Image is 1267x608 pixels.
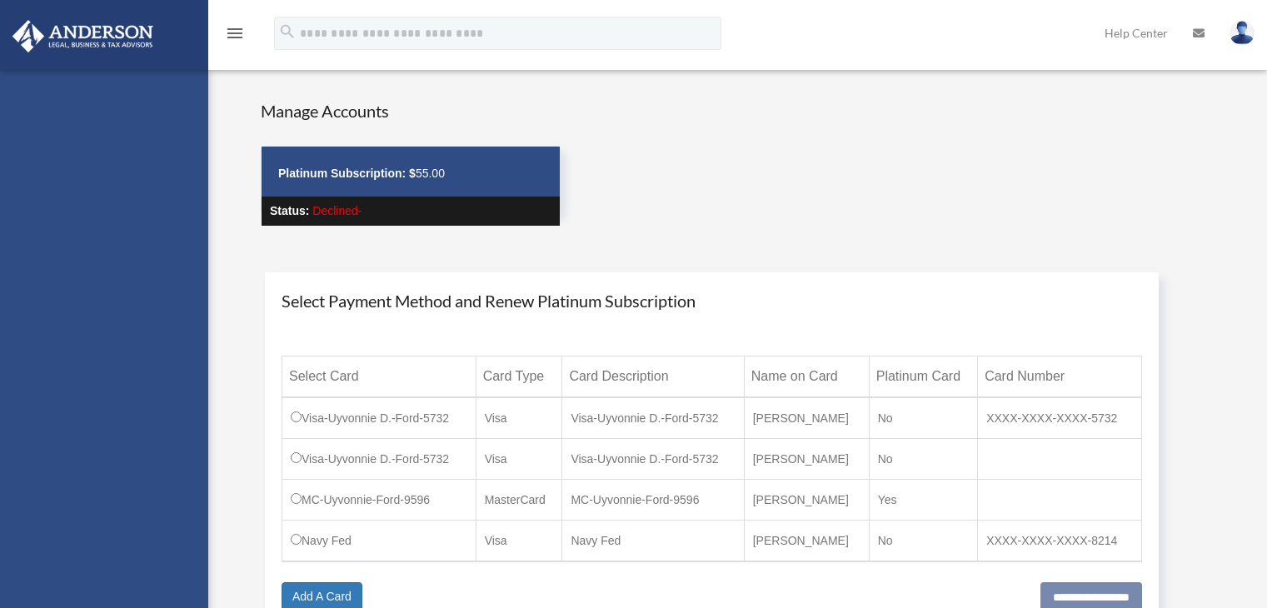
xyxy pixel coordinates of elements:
td: XXXX-XXXX-XXXX-8214 [978,521,1141,562]
td: Yes [869,480,977,521]
th: Card Description [562,356,744,398]
td: Visa [476,439,562,480]
span: Declined- [312,204,362,217]
i: menu [225,23,245,43]
td: [PERSON_NAME] [744,521,869,562]
a: menu [225,29,245,43]
th: Name on Card [744,356,869,398]
td: Visa-Uyvonnie D.-Ford-5732 [282,439,476,480]
i: search [278,22,297,41]
th: Select Card [282,356,476,398]
td: No [869,439,977,480]
td: No [869,521,977,562]
td: Visa-Uyvonnie D.-Ford-5732 [562,397,744,439]
img: Anderson Advisors Platinum Portal [7,20,158,52]
td: Visa-Uyvonnie D.-Ford-5732 [282,397,476,439]
strong: Platinum Subscription: $ [278,167,416,180]
td: Visa [476,521,562,562]
td: XXXX-XXXX-XXXX-5732 [978,397,1141,439]
th: Card Number [978,356,1141,398]
td: Navy Fed [282,521,476,562]
img: User Pic [1230,21,1255,45]
td: MasterCard [476,480,562,521]
td: [PERSON_NAME] [744,439,869,480]
p: 55.00 [278,163,543,184]
td: [PERSON_NAME] [744,397,869,439]
th: Platinum Card [869,356,977,398]
th: Card Type [476,356,562,398]
td: No [869,397,977,439]
td: [PERSON_NAME] [744,480,869,521]
h4: Select Payment Method and Renew Platinum Subscription [282,289,1142,312]
td: Visa-Uyvonnie D.-Ford-5732 [562,439,744,480]
td: Visa [476,397,562,439]
td: MC-Uyvonnie-Ford-9596 [282,480,476,521]
strong: Status: [270,204,309,217]
td: MC-Uyvonnie-Ford-9596 [562,480,744,521]
td: Navy Fed [562,521,744,562]
h4: Manage Accounts [261,99,561,122]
